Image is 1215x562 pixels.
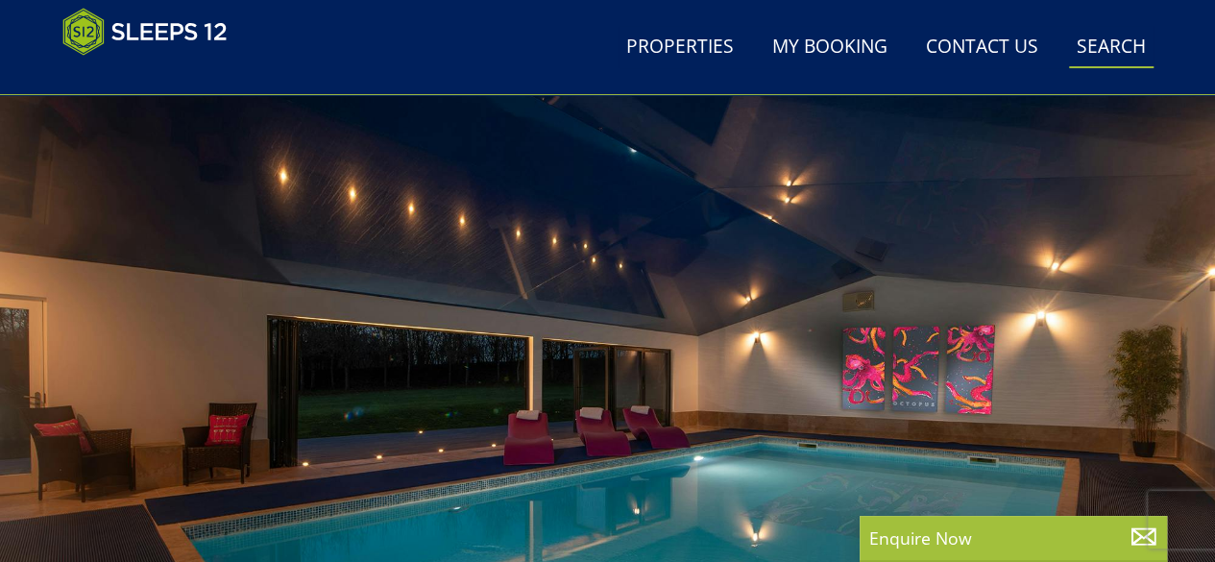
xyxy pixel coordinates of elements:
a: Properties [619,26,741,69]
a: Search [1069,26,1154,69]
a: My Booking [765,26,895,69]
iframe: Customer reviews powered by Trustpilot [53,67,255,84]
img: Sleeps 12 [62,8,228,56]
a: Contact Us [918,26,1046,69]
p: Enquire Now [869,525,1157,550]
